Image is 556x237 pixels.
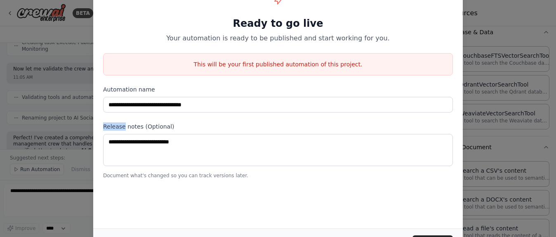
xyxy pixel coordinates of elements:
[104,60,452,68] p: This will be your first published automation of this project.
[103,122,453,131] label: Release notes (Optional)
[103,172,453,179] p: Document what's changed so you can track versions later.
[103,85,453,94] label: Automation name
[103,17,453,30] h1: Ready to go live
[103,33,453,43] p: Your automation is ready to be published and start working for you.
